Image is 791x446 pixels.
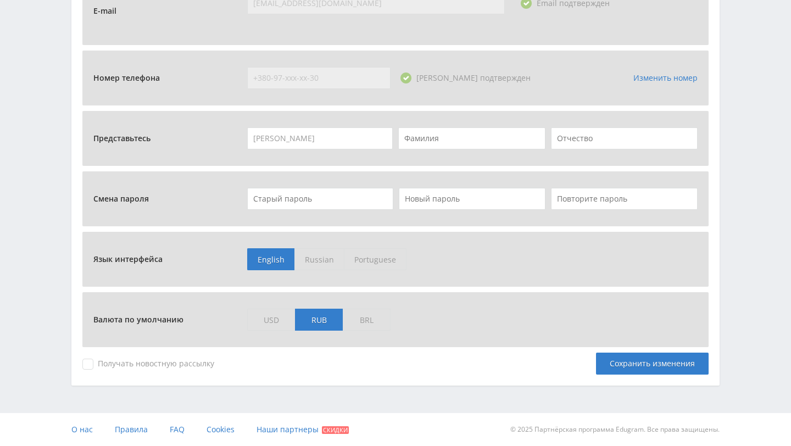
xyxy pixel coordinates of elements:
input: Новый пароль [399,188,545,210]
span: Язык интерфейса [93,248,168,270]
a: Изменить номер [633,73,698,83]
span: [PERSON_NAME] подтвержден [416,73,531,83]
span: FAQ [170,424,185,434]
span: Номер телефона [93,67,165,89]
span: Portuguese [344,248,406,270]
a: О нас [71,413,93,446]
a: FAQ [170,413,185,446]
span: Правила [115,424,148,434]
span: О нас [71,424,93,434]
span: Представьтесь [93,127,156,149]
input: Повторите пароль [551,188,698,210]
span: English [247,248,294,270]
a: Cookies [207,413,235,446]
span: Валюта по умолчанию [93,309,189,331]
div: Сохранить изменения [596,353,709,375]
span: Наши партнеры [257,424,319,434]
span: Получать новостную рассылку [82,359,214,370]
input: Старый пароль [247,188,394,210]
span: BRL [343,309,391,331]
a: Правила [115,413,148,446]
span: Russian [294,248,344,270]
input: Имя [247,127,393,149]
span: Скидки [322,426,349,434]
div: © 2025 Партнёрская программа Edugram. Все права защищены. [401,413,720,446]
input: Фамилия [398,127,545,149]
a: Наши партнеры Скидки [257,413,349,446]
span: Смена пароля [93,188,154,210]
span: Cookies [207,424,235,434]
span: USD [247,309,295,331]
input: Отчество [551,127,698,149]
span: RUB [295,309,343,331]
